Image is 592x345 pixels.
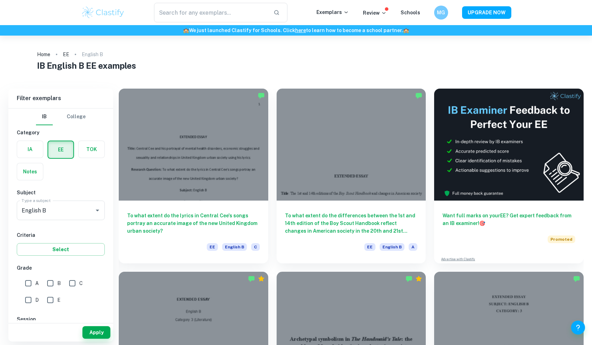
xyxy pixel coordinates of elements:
[154,3,268,22] input: Search for any exemplars...
[17,189,105,196] h6: Subject
[434,89,584,263] a: Want full marks on yourEE? Get expert feedback from an IB examiner!PromotedAdvertise with Clastify
[1,27,591,34] h6: We just launched Clastify for Schools. Click to learn how to become a school partner.
[79,141,104,158] button: TOK
[67,108,86,125] button: College
[82,326,110,339] button: Apply
[443,212,575,227] h6: Want full marks on your EE ? Get expert feedback from an IB examiner!
[17,264,105,272] h6: Grade
[462,6,511,19] button: UPGRADE NOW
[8,89,113,108] h6: Filter exemplars
[17,129,105,136] h6: Category
[127,212,260,235] h6: To what extent do the lyrics in Central Cee's songs portray an accurate image of the new United K...
[17,141,43,158] button: IA
[48,141,73,158] button: EE
[571,321,585,335] button: Help and Feedback
[415,275,422,282] div: Premium
[316,8,349,16] p: Exemplars
[93,205,102,215] button: Open
[22,197,51,203] label: Type a subject
[251,243,260,251] span: C
[36,108,86,125] div: Filter type choice
[37,59,555,72] h1: IB English B EE examples
[401,10,420,15] a: Schools
[405,275,412,282] img: Marked
[57,279,61,287] span: B
[82,51,103,58] p: English B
[183,28,189,33] span: 🏫
[35,279,39,287] span: A
[277,89,426,263] a: To what extent do the differences between the 1st and 14th edition of the Boy Scout Handbook refl...
[415,92,422,99] img: Marked
[36,108,53,125] button: IB
[79,279,83,287] span: C
[222,243,247,251] span: English B
[434,6,448,20] button: MG
[17,231,105,239] h6: Criteria
[17,163,43,180] button: Notes
[258,275,265,282] div: Premium
[437,9,445,16] h6: MG
[363,9,387,17] p: Review
[285,212,418,235] h6: To what extent do the differences between the 1st and 14th edition of the Boy Scout Handbook refl...
[119,89,268,263] a: To what extent do the lyrics in Central Cee's songs portray an accurate image of the new United K...
[548,235,575,243] span: Promoted
[441,257,475,262] a: Advertise with Clastify
[17,315,105,323] h6: Session
[295,28,306,33] a: here
[364,243,375,251] span: EE
[63,50,69,59] a: EE
[258,92,265,99] img: Marked
[248,275,255,282] img: Marked
[409,243,417,251] span: A
[479,220,485,226] span: 🎯
[35,296,39,304] span: D
[403,28,409,33] span: 🏫
[380,243,404,251] span: English B
[573,275,580,282] img: Marked
[17,243,105,256] button: Select
[434,89,584,201] img: Thumbnail
[57,296,60,304] span: E
[207,243,218,251] span: EE
[81,6,125,20] img: Clastify logo
[37,50,50,59] a: Home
